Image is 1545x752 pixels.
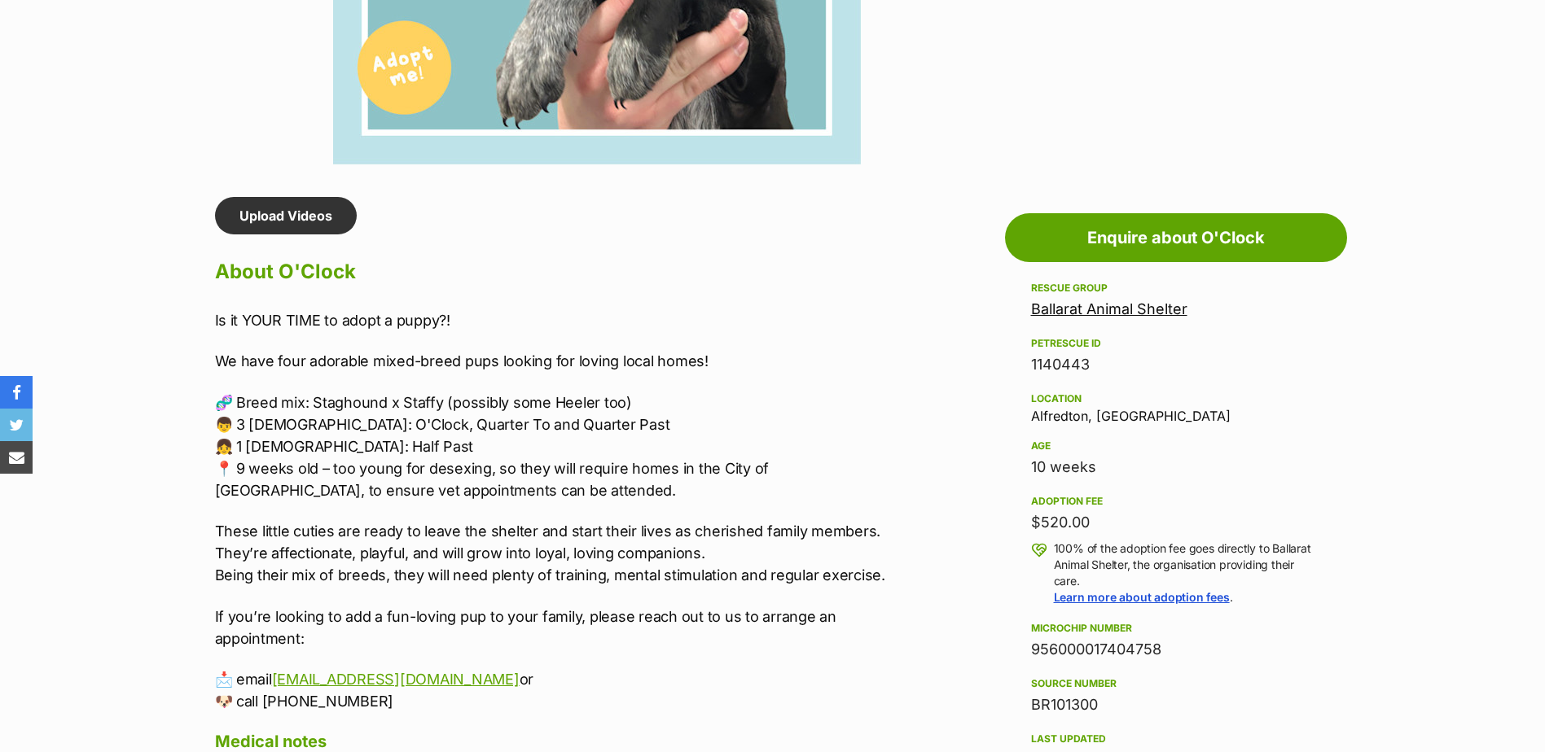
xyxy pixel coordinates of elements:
[272,671,520,688] a: [EMAIL_ADDRESS][DOMAIN_NAME]
[1031,392,1321,405] div: Location
[1031,389,1321,423] div: Alfredton, [GEOGRAPHIC_DATA]
[1031,732,1321,745] div: Last updated
[1005,213,1347,262] a: Enquire about O'Clock
[1031,456,1321,479] div: 10 weeks
[1031,677,1321,690] div: Source number
[1031,282,1321,295] div: Rescue group
[1031,638,1321,661] div: 956000017404758
[1031,439,1321,453] div: Age
[1054,540,1321,606] p: 100% of the adoption fee goes directly to Ballarat Animal Shelter, the organisation providing the...
[1031,495,1321,508] div: Adoption fee
[215,606,888,649] p: If you’re looking to add a fun-loving pup to your family, please reach out to us to arrange an ap...
[215,668,888,712] p: 📩 email or 🐶 call [PHONE_NUMBER]
[215,520,888,586] p: These little cuties are ready to leave the shelter and start their lives as cherished family memb...
[215,197,357,234] a: Upload Videos
[215,309,888,331] p: Is it YOUR TIME to adopt a puppy?!
[1054,590,1230,604] a: Learn more about adoption fees
[215,391,888,501] p: 🧬 Breed mix: Staghound x Staffy (possibly some Heeler too) 👦 3 [DEMOGRAPHIC_DATA]: O'Clock, Quart...
[1031,337,1321,350] div: PetRescue ID
[1031,693,1321,716] div: BR101300
[1031,511,1321,534] div: $520.00
[1031,622,1321,635] div: Microchip number
[1031,353,1321,376] div: 1140443
[1031,300,1187,317] a: Ballarat Animal Shelter
[215,350,888,372] p: We have four adorable mixed-breed pups looking for loving local homes!
[215,731,888,752] h4: Medical notes
[215,254,888,290] h2: About O'Clock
